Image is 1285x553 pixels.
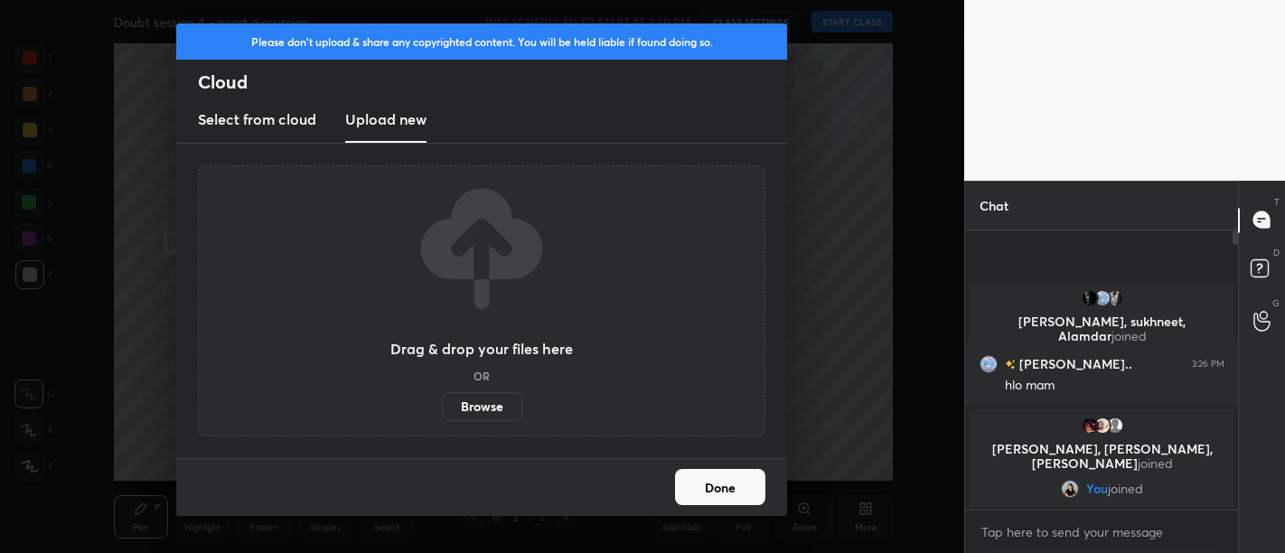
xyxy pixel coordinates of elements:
[980,314,1224,343] p: [PERSON_NAME], sukhneet, Alamdar
[176,23,787,60] div: Please don't upload & share any copyrighted content. You will be held liable if found doing so.
[1192,358,1224,369] div: 3:26 PM
[1080,289,1098,307] img: 4d02a69ce65c422ca87c10e9ede0a049.jpg
[980,442,1224,471] p: [PERSON_NAME], [PERSON_NAME], [PERSON_NAME]
[1105,289,1123,307] img: 34d4332bd46c452fa7f924aa697ddb26.png
[980,354,998,372] img: 06be1f7fc4c94f5c91d12bec23343889.jpg
[1061,480,1079,498] img: 6c8e0d76a9a341958958abd93cd9b0b0.jpg
[1273,246,1280,259] p: D
[1093,417,1111,435] img: 3
[1080,417,1098,435] img: 8a33706cc3b04a14a6fef4cd9d0d8918.jpg
[675,469,765,505] button: Done
[198,70,787,94] h2: Cloud
[1137,455,1172,472] span: joined
[345,108,427,130] h3: Upload new
[1274,195,1280,209] p: T
[1108,482,1143,496] span: joined
[1016,354,1132,373] h6: [PERSON_NAME]..
[474,370,490,381] h5: OR
[1086,482,1108,496] span: You
[1272,296,1280,310] p: G
[965,182,1023,230] p: Chat
[1093,289,1111,307] img: 06be1f7fc4c94f5c91d12bec23343889.jpg
[390,342,573,356] h3: Drag & drop your files here
[1005,360,1016,370] img: no-rating-badge.077c3623.svg
[1111,327,1146,344] span: joined
[198,108,316,130] h3: Select from cloud
[1105,417,1123,435] img: default.png
[1005,377,1224,395] div: hlo mam
[965,278,1239,511] div: grid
